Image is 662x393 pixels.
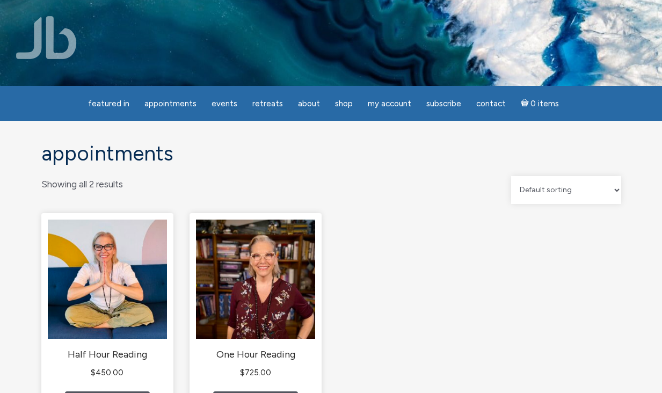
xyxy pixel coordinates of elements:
bdi: 725.00 [240,368,271,377]
h2: One Hour Reading [196,348,315,360]
a: Appointments [138,93,203,114]
a: Contact [470,93,512,114]
a: Cart0 items [514,92,566,114]
a: My Account [361,93,418,114]
a: Half Hour Reading $450.00 [48,220,167,380]
span: Appointments [144,99,197,108]
span: My Account [368,99,411,108]
span: Subscribe [426,99,461,108]
h2: Half Hour Reading [48,348,167,360]
p: Showing all 2 results [41,176,123,193]
a: Events [205,93,244,114]
img: Half Hour Reading [48,220,167,339]
span: Retreats [252,99,283,108]
span: Events [212,99,237,108]
a: Retreats [246,93,289,114]
a: Subscribe [420,93,468,114]
span: Shop [335,99,353,108]
span: featured in [88,99,129,108]
span: Contact [476,99,506,108]
span: $ [91,368,96,377]
i: Cart [521,99,531,108]
a: About [292,93,326,114]
a: Shop [329,93,359,114]
span: 0 items [530,100,559,108]
h1: Appointments [41,142,621,165]
a: One Hour Reading $725.00 [196,220,315,380]
img: Jamie Butler. The Everyday Medium [16,16,77,59]
span: About [298,99,320,108]
bdi: 450.00 [91,368,123,377]
a: featured in [82,93,136,114]
select: Shop order [511,176,621,204]
img: One Hour Reading [196,220,315,339]
span: $ [240,368,245,377]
